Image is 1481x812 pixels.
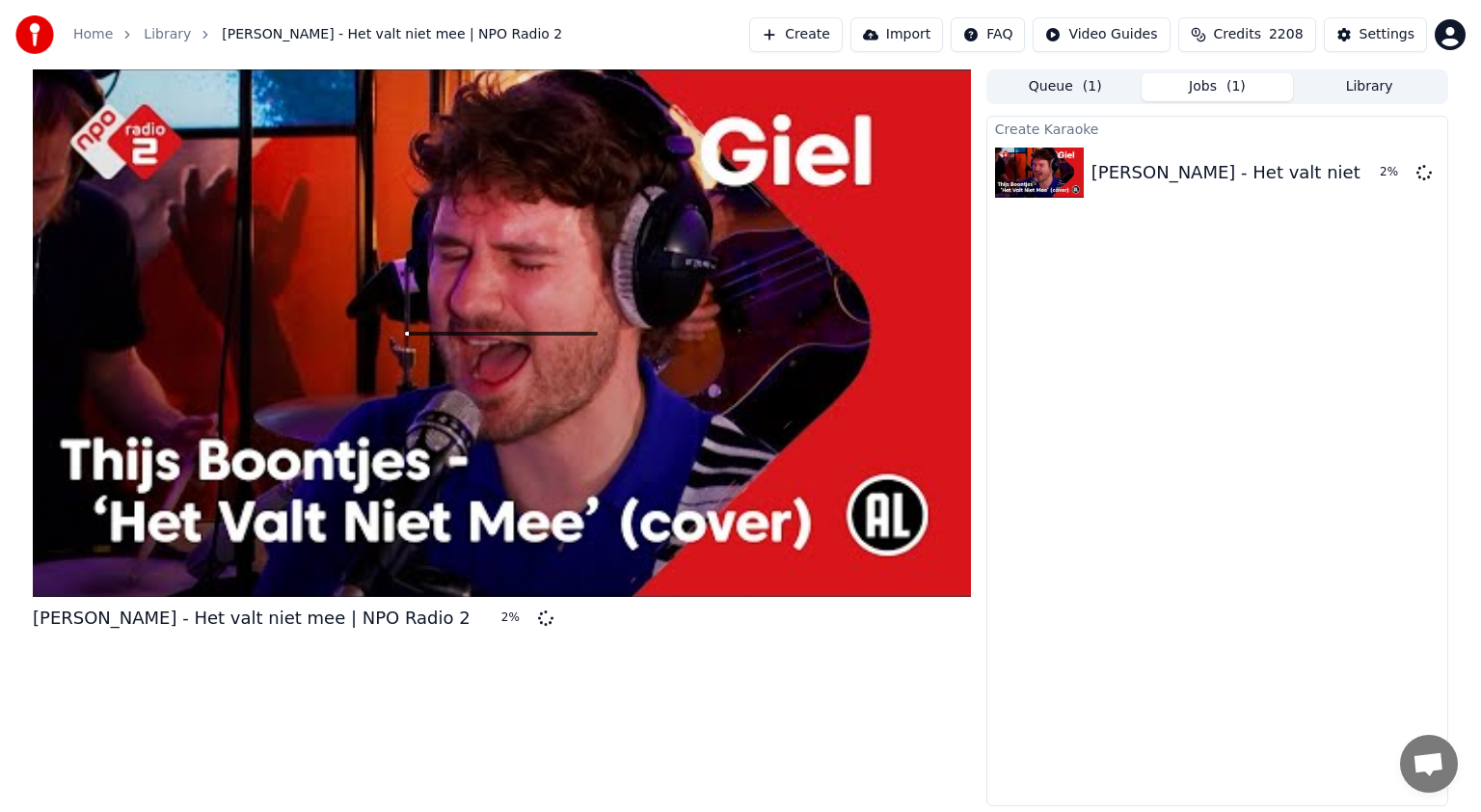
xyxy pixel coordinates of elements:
a: Library [144,25,191,44]
button: FAQ [951,17,1025,52]
div: Open de chat [1400,735,1458,793]
button: Credits2208 [1178,17,1316,52]
div: Create Karaoke [987,117,1447,140]
div: 2 % [1380,165,1409,180]
button: Video Guides [1033,17,1170,52]
span: 2208 [1269,25,1304,44]
button: Create [749,17,843,52]
button: Import [850,17,943,52]
a: Home [73,25,113,44]
span: ( 1 ) [1226,77,1246,96]
button: Settings [1324,17,1427,52]
div: 2 % [501,610,530,626]
button: Library [1293,73,1445,101]
span: ( 1 ) [1083,77,1102,96]
button: Jobs [1142,73,1294,101]
div: [PERSON_NAME] - Het valt niet mee | NPO Radio 2 [33,605,471,632]
span: Credits [1214,25,1261,44]
img: youka [15,15,54,54]
div: Settings [1360,25,1414,44]
span: [PERSON_NAME] - Het valt niet mee | NPO Radio 2 [222,25,562,44]
button: Queue [989,73,1142,101]
nav: breadcrumb [73,25,562,44]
